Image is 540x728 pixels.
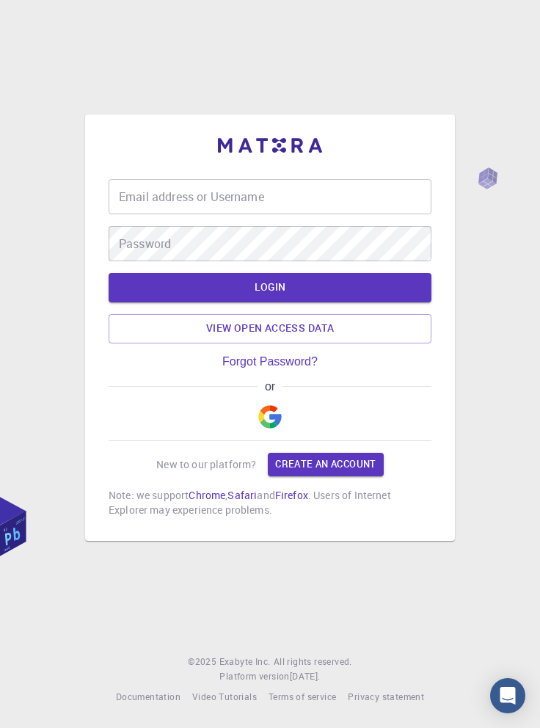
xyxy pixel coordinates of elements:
[268,453,383,476] a: Create an account
[269,690,336,705] a: Terms of service
[219,669,289,684] span: Platform version
[219,655,271,667] span: Exabyte Inc.
[116,690,180,705] a: Documentation
[116,691,180,702] span: Documentation
[348,691,424,702] span: Privacy statement
[188,655,219,669] span: © 2025
[109,314,431,343] a: View open access data
[219,655,271,669] a: Exabyte Inc.
[258,380,282,393] span: or
[290,670,321,682] span: [DATE] .
[275,488,308,502] a: Firefox
[222,355,318,368] a: Forgot Password?
[258,405,282,429] img: Google
[192,691,257,702] span: Video Tutorials
[274,655,352,669] span: All rights reserved.
[290,669,321,684] a: [DATE].
[227,488,257,502] a: Safari
[189,488,225,502] a: Chrome
[348,690,424,705] a: Privacy statement
[109,488,431,517] p: Note: we support , and . Users of Internet Explorer may experience problems.
[109,273,431,302] button: LOGIN
[490,678,525,713] div: Open Intercom Messenger
[269,691,336,702] span: Terms of service
[156,457,256,472] p: New to our platform?
[192,690,257,705] a: Video Tutorials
